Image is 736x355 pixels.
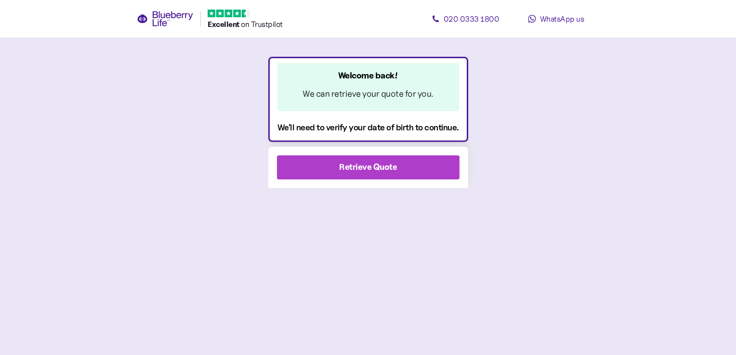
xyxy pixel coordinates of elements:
[277,155,460,179] button: Retrieve Quote
[540,14,584,24] span: WhatsApp us
[277,121,459,134] div: We'll need to verify your date of birth to continue.
[208,19,241,29] span: Excellent ️
[422,9,509,28] a: 020 0333 1800
[444,14,499,24] span: 020 0333 1800
[513,9,599,28] a: WhatsApp us
[295,87,442,101] div: We can retrieve your quote for you.
[295,69,442,82] div: Welcome back!
[339,161,397,174] div: Retrieve Quote
[241,19,283,29] span: on Trustpilot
